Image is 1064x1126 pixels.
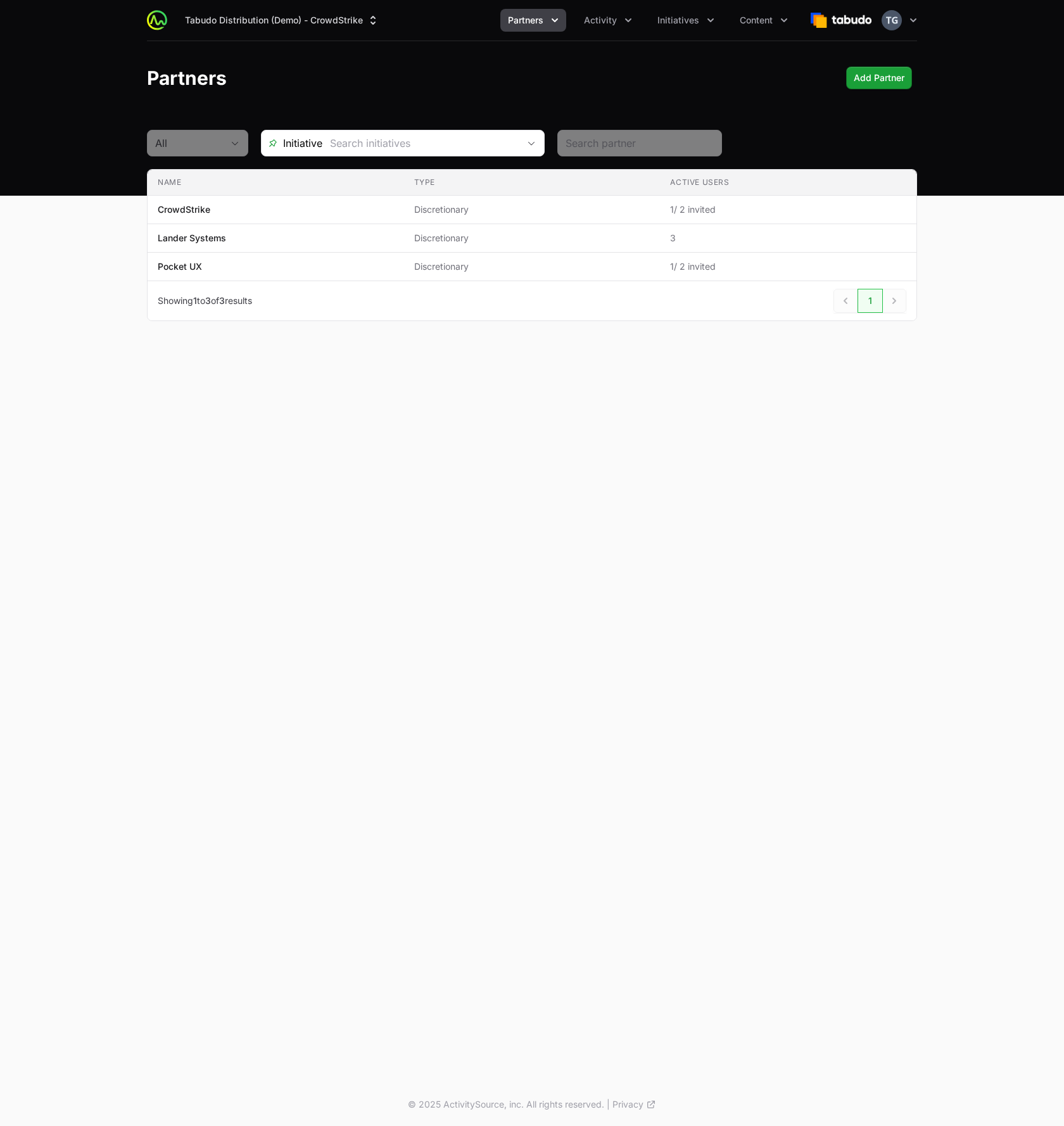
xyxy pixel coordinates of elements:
[158,232,226,244] p: Lander Systems
[732,9,795,32] div: Content menu
[148,170,404,196] th: Name
[177,9,387,32] button: Tabudo Distribution (Demo) - CrowdStrike
[732,9,795,32] button: Content
[854,70,904,85] span: Add Partner
[508,14,543,27] span: Partners
[846,66,912,89] button: Add Partner
[657,14,699,27] span: Initiatives
[846,66,912,89] div: Primary actions
[670,232,906,244] span: 3
[566,136,714,151] input: Search partner
[740,14,773,27] span: Content
[219,295,225,306] span: 3
[193,295,197,306] span: 1
[158,203,210,216] p: CrowdStrike
[660,170,916,196] th: Active Users
[612,1098,656,1111] a: Privacy
[177,9,387,32] div: Supplier switch menu
[414,232,650,244] span: Discretionary
[519,130,544,156] div: Open
[147,66,227,89] h1: Partners
[408,1098,604,1111] p: © 2025 ActivitySource, inc. All rights reserved.
[882,10,902,30] img: Timothy Greig
[670,203,906,216] span: 1 / 2 invited
[262,136,322,151] span: Initiative
[322,130,519,156] input: Search initiatives
[147,10,167,30] img: ActivitySource
[155,136,222,151] div: All
[414,260,650,273] span: Discretionary
[576,9,640,32] div: Activity menu
[650,9,722,32] button: Initiatives
[414,203,650,216] span: Discretionary
[404,170,661,196] th: Type
[584,14,617,27] span: Activity
[158,294,252,307] p: Showing to of results
[650,9,722,32] div: Initiatives menu
[148,130,248,156] button: All
[670,260,906,273] span: 1 / 2 invited
[607,1098,610,1111] span: |
[205,295,211,306] span: 3
[167,9,795,32] div: Main navigation
[811,8,871,33] img: Tabudo Distribution (Demo)
[500,9,566,32] div: Partners menu
[500,9,566,32] button: Partners
[576,9,640,32] button: Activity
[158,260,202,273] p: Pocket UX
[858,289,883,313] a: 1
